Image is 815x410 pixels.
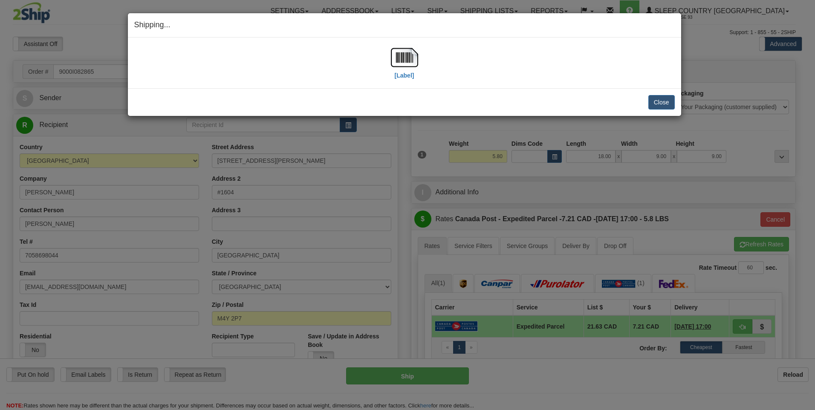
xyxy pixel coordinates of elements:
button: Close [648,95,675,110]
a: [Label] [391,53,418,78]
span: Shipping... [134,20,171,29]
iframe: chat widget [795,162,814,248]
img: barcode.jpg [391,44,418,71]
label: [Label] [395,71,414,80]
